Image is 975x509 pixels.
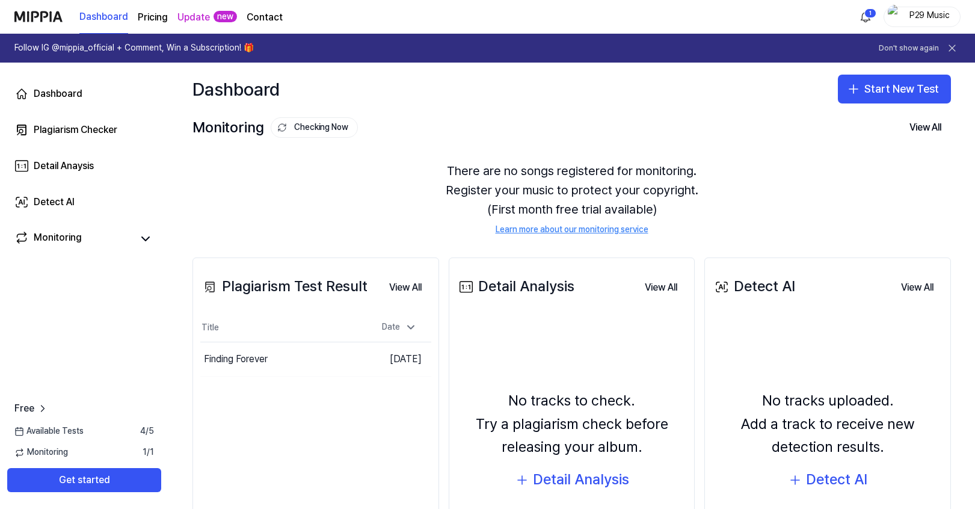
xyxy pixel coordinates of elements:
[140,425,154,437] span: 4 / 5
[79,1,128,34] a: Dashboard
[806,468,867,491] div: Detect AI
[891,276,943,300] button: View All
[884,7,961,27] button: profileP29 Music
[271,117,358,138] button: Checking Now
[900,116,951,140] button: View All
[838,75,951,103] button: Start New Test
[858,10,873,24] img: 알림
[192,147,951,250] div: There are no songs registered for monitoring. Register your music to protect your copyright. (Fir...
[377,318,422,337] div: Date
[888,5,902,29] img: profile
[247,10,283,25] a: Contact
[34,123,117,137] div: Plagiarism Checker
[200,275,368,298] div: Plagiarism Test Result
[7,152,161,180] a: Detail Anaysis
[14,401,34,416] span: Free
[14,42,254,54] h1: Follow IG @mippia_official + Comment, Win a Subscription! 🎁
[192,116,358,139] div: Monitoring
[7,188,161,217] a: Detect AI
[712,275,795,298] div: Detect AI
[34,195,75,209] div: Detect AI
[533,468,629,491] div: Detail Analysis
[214,11,237,23] div: new
[14,401,49,416] a: Free
[712,389,943,458] div: No tracks uploaded. Add a track to receive new detection results.
[34,159,94,173] div: Detail Anaysis
[138,10,168,25] a: Pricing
[14,425,84,437] span: Available Tests
[34,230,82,247] div: Monitoring
[864,8,876,18] div: 1
[515,468,629,491] button: Detail Analysis
[635,276,687,300] button: View All
[200,313,368,342] th: Title
[457,389,687,458] div: No tracks to check. Try a plagiarism check before releasing your album.
[14,230,132,247] a: Monitoring
[34,87,82,101] div: Dashboard
[143,446,154,458] span: 1 / 1
[380,274,431,300] a: View All
[14,446,68,458] span: Monitoring
[368,342,431,377] td: [DATE]
[891,274,943,300] a: View All
[906,10,953,23] div: P29 Music
[7,79,161,108] a: Dashboard
[457,275,574,298] div: Detail Analysis
[879,43,939,54] button: Don't show again
[192,75,280,103] div: Dashboard
[635,274,687,300] a: View All
[496,224,648,236] a: Learn more about our monitoring service
[7,468,161,492] button: Get started
[177,10,210,25] a: Update
[856,7,875,26] button: 알림1
[7,116,161,144] a: Plagiarism Checker
[204,352,268,366] div: Finding Forever
[380,276,431,300] button: View All
[788,468,867,491] button: Detect AI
